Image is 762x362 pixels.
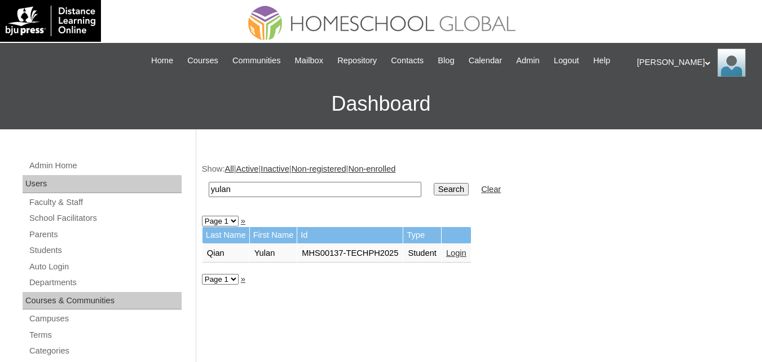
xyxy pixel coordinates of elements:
a: Auto Login [28,260,182,274]
td: First Name [250,227,297,243]
a: Students [28,243,182,258]
a: Faculty & Staff [28,195,182,210]
td: MHS00137-TECHPH2025 [297,244,403,263]
span: Logout [554,54,579,67]
a: Active [236,164,259,173]
a: Home [146,54,179,67]
span: Calendar [469,54,502,67]
a: Non-registered [292,164,346,173]
a: Admin [510,54,545,67]
a: Admin Home [28,159,182,173]
span: Blog [438,54,454,67]
td: Student [403,244,441,263]
img: logo-white.png [6,6,95,36]
a: Calendar [463,54,508,67]
span: Communities [232,54,281,67]
span: Admin [516,54,540,67]
span: Help [593,54,610,67]
span: Contacts [391,54,424,67]
div: [PERSON_NAME] [637,49,751,77]
td: Qian [202,244,249,263]
a: Inactive [261,164,289,173]
a: » [241,274,245,284]
a: Departments [28,276,182,290]
a: Parents [28,228,182,242]
a: Terms [28,328,182,342]
a: Help [588,54,616,67]
a: Clear [481,185,501,194]
input: Search [434,183,469,195]
a: Campuses [28,312,182,326]
td: Id [297,227,403,243]
div: Show: | | | | [202,163,751,203]
td: Yulan [250,244,297,263]
a: Categories [28,344,182,358]
span: Mailbox [295,54,324,67]
a: School Facilitators [28,211,182,225]
span: Home [151,54,173,67]
a: All [224,164,234,173]
div: Courses & Communities [23,292,182,310]
span: Courses [187,54,218,67]
a: Contacts [385,54,429,67]
a: Logout [548,54,585,67]
a: Login [446,248,466,258]
a: Communities [227,54,287,67]
a: Courses [182,54,224,67]
div: Users [23,175,182,193]
a: Non-enrolled [348,164,395,173]
td: Last Name [202,227,249,243]
img: Ariane Ebuen [717,49,746,77]
a: » [241,216,245,225]
a: Mailbox [289,54,329,67]
a: Repository [332,54,382,67]
td: Type [403,227,441,243]
span: Repository [337,54,377,67]
input: Search [209,182,421,197]
a: Blog [432,54,460,67]
h3: Dashboard [6,78,756,129]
